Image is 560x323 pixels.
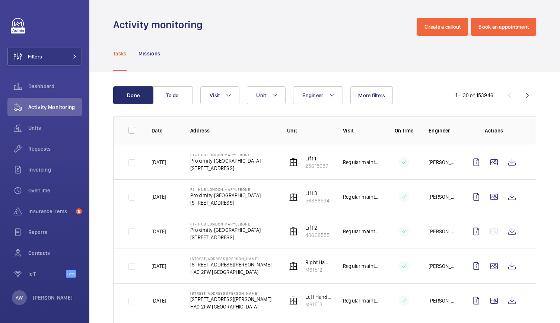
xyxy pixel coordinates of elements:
p: Regular maintenance [343,159,379,166]
p: [DATE] [152,159,166,166]
button: Filters [7,48,82,65]
p: Address [190,127,275,134]
span: Beta [66,270,76,278]
button: Engineer [293,86,343,104]
h1: Activity monitoring [113,18,207,32]
p: [PERSON_NAME] [429,262,455,270]
div: 1 – 30 of 153946 [455,92,493,99]
button: Unit [247,86,286,104]
p: Left Hand Passenger Lift [305,293,331,301]
span: Activity Monitoring [28,103,82,111]
p: [PERSON_NAME] [429,228,455,235]
button: Visit [200,86,239,104]
p: [STREET_ADDRESS][PERSON_NAME] [190,261,271,268]
p: Tasks [113,50,127,57]
p: [PERSON_NAME] [429,159,455,166]
p: Visit [343,127,379,134]
img: elevator.svg [289,296,298,305]
p: [STREET_ADDRESS] [190,199,261,207]
span: Filters [28,53,42,60]
span: Invoicing [28,166,82,173]
p: Right Hand Passenger Lift [305,259,331,266]
p: [PERSON_NAME] [33,294,73,301]
p: Regular maintenance [343,262,379,270]
p: [DATE] [152,193,166,201]
p: Engineer [429,127,455,134]
p: [STREET_ADDRESS][PERSON_NAME] [190,256,271,261]
button: Create a callout [417,18,468,36]
p: Proximity [GEOGRAPHIC_DATA] [190,226,261,234]
img: elevator.svg [289,227,298,236]
p: Actions [467,127,521,134]
span: Contacts [28,249,82,257]
p: [PERSON_NAME] [429,193,455,201]
p: HA0 2FW [GEOGRAPHIC_DATA] [190,268,271,276]
button: Book an appointment [471,18,536,36]
p: Lift 3 [305,189,330,197]
p: 25618087 [305,162,328,170]
span: Engineer [302,92,323,98]
p: [DATE] [152,228,166,235]
p: Lift 2 [305,224,330,231]
span: Unit [256,92,266,98]
p: On time [391,127,417,134]
p: Missions [139,50,160,57]
p: [STREET_ADDRESS][PERSON_NAME] [190,295,271,303]
img: elevator.svg [289,158,298,167]
p: Regular maintenance [343,193,379,201]
p: Date [152,127,178,134]
p: PI - Hub London Marylebone [190,187,261,192]
p: HA0 2FW [GEOGRAPHIC_DATA] [190,303,271,310]
p: Unit [287,127,331,134]
p: M61513 [305,301,331,308]
p: Regular maintenance [343,297,379,304]
span: Insurance items [28,208,73,215]
p: Lift 1 [305,155,328,162]
span: Units [28,124,82,132]
button: To do [153,86,193,104]
span: 6 [76,208,82,214]
img: elevator.svg [289,262,298,271]
p: PI - Hub London Marylebone [190,222,261,226]
p: Proximity [GEOGRAPHIC_DATA] [190,192,261,199]
p: AW [16,294,23,301]
span: Reports [28,228,82,236]
p: [DATE] [152,297,166,304]
span: Requests [28,145,82,153]
p: 56386534 [305,197,330,204]
span: Dashboard [28,83,82,90]
p: [DATE] [152,262,166,270]
p: 40608555 [305,231,330,239]
img: elevator.svg [289,192,298,201]
p: [STREET_ADDRESS][PERSON_NAME] [190,291,271,295]
p: Proximity [GEOGRAPHIC_DATA] [190,157,261,164]
p: PI - Hub London Marylebone [190,153,261,157]
p: [PERSON_NAME] [429,297,455,304]
span: Visit [210,92,220,98]
span: IoT [28,270,66,278]
span: More filters [358,92,385,98]
p: Regular maintenance [343,228,379,235]
button: Done [113,86,153,104]
button: More filters [350,86,393,104]
span: Overtime [28,187,82,194]
p: [STREET_ADDRESS] [190,164,261,172]
p: [STREET_ADDRESS] [190,234,261,241]
p: M61512 [305,266,331,274]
